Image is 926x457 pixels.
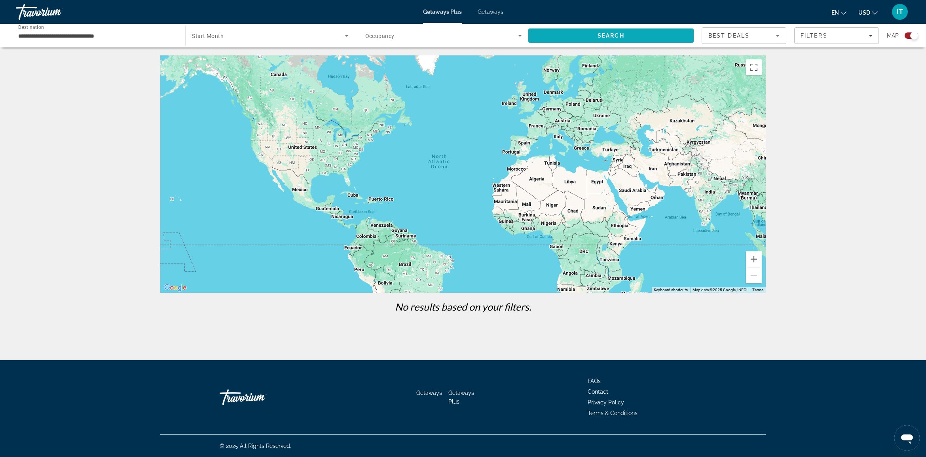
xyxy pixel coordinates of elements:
[156,301,770,313] p: No results based on your filters.
[858,9,870,16] span: USD
[746,59,762,75] button: Toggle fullscreen view
[746,267,762,283] button: Zoom out
[894,425,920,451] iframe: Button to launch messaging window
[887,30,899,41] span: Map
[365,33,395,39] span: Occupancy
[746,251,762,267] button: Zoom in
[162,283,188,293] img: Google
[528,28,694,43] button: Search
[162,283,188,293] a: Open this area in Google Maps (opens a new window)
[693,288,748,292] span: Map data ©2025 Google, INEGI
[858,7,878,18] button: Change currency
[220,443,291,449] span: © 2025 All Rights Reserved.
[588,378,601,384] a: FAQs
[448,390,474,405] a: Getaways Plus
[16,2,95,22] a: Travorium
[416,390,442,396] a: Getaways
[831,7,846,18] button: Change language
[897,8,903,16] span: IT
[588,399,624,406] a: Privacy Policy
[708,32,750,39] span: Best Deals
[708,31,780,40] mat-select: Sort by
[794,27,879,44] button: Filters
[192,33,224,39] span: Start Month
[220,385,299,409] a: Go Home
[423,9,462,15] a: Getaways Plus
[18,24,44,30] span: Destination
[801,32,827,39] span: Filters
[18,31,175,41] input: Select destination
[588,389,608,395] a: Contact
[890,4,910,20] button: User Menu
[598,32,624,39] span: Search
[478,9,503,15] a: Getaways
[654,287,688,293] button: Keyboard shortcuts
[831,9,839,16] span: en
[752,288,763,292] a: Terms (opens in new tab)
[588,410,638,416] a: Terms & Conditions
